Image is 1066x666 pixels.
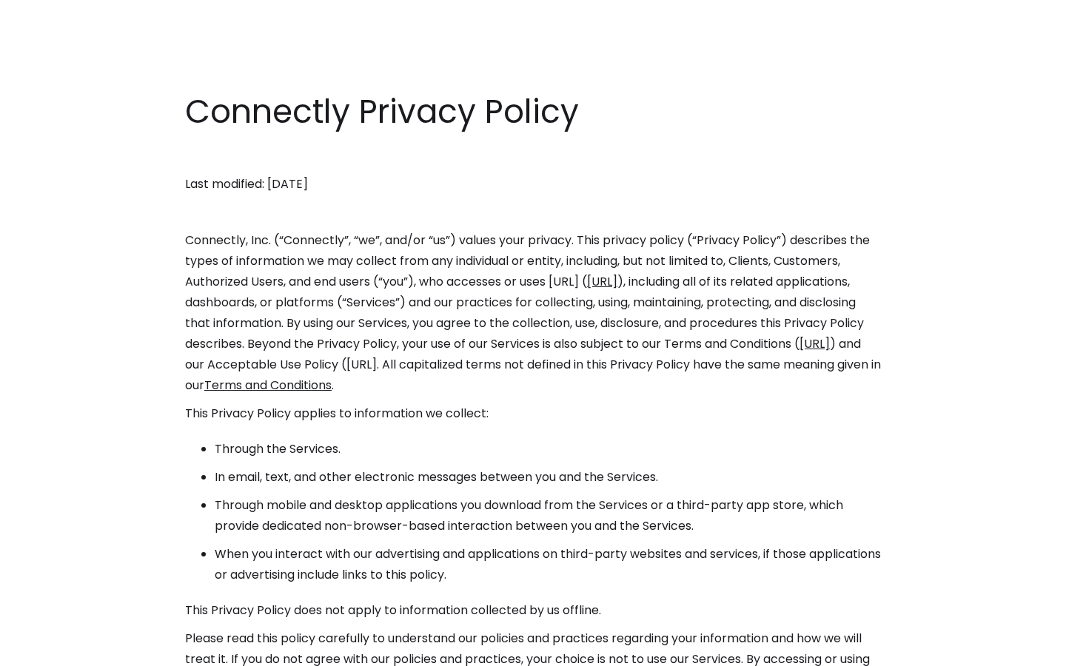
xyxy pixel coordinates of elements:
[185,403,881,424] p: This Privacy Policy applies to information we collect:
[185,174,881,195] p: Last modified: [DATE]
[215,439,881,460] li: Through the Services.
[185,202,881,223] p: ‍
[215,544,881,585] li: When you interact with our advertising and applications on third-party websites and services, if ...
[30,640,89,661] ul: Language list
[185,89,881,135] h1: Connectly Privacy Policy
[15,639,89,661] aside: Language selected: English
[185,230,881,396] p: Connectly, Inc. (“Connectly”, “we”, and/or “us”) values your privacy. This privacy policy (“Priva...
[204,377,332,394] a: Terms and Conditions
[185,146,881,166] p: ‍
[587,273,617,290] a: [URL]
[215,495,881,536] li: Through mobile and desktop applications you download from the Services or a third-party app store...
[799,335,830,352] a: [URL]
[215,467,881,488] li: In email, text, and other electronic messages between you and the Services.
[185,600,881,621] p: This Privacy Policy does not apply to information collected by us offline.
